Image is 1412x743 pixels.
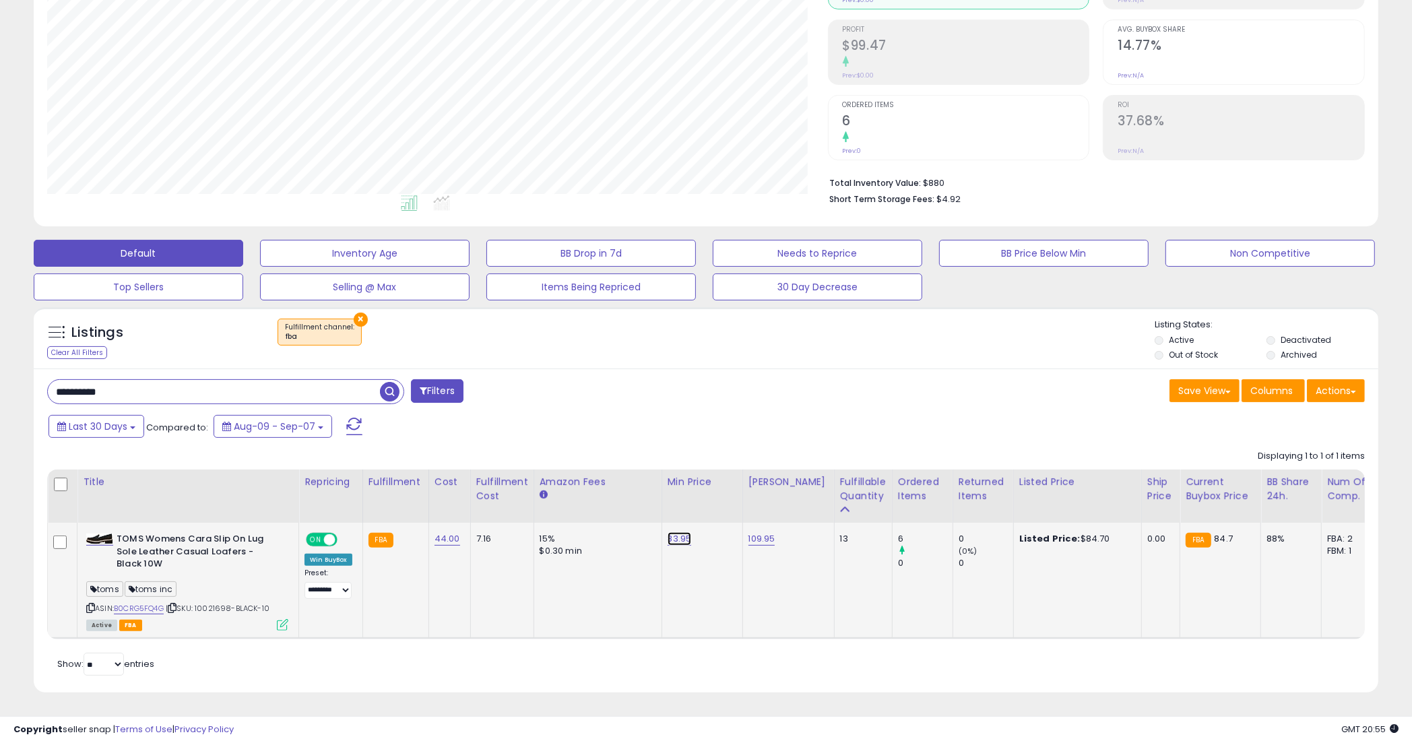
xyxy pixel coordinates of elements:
[1266,533,1311,545] div: 88%
[1118,38,1364,56] h2: 14.77%
[939,240,1149,267] button: BB Price Below Min
[34,273,243,300] button: Top Sellers
[1019,533,1131,545] div: $84.70
[174,723,234,736] a: Privacy Policy
[1169,334,1194,346] label: Active
[748,532,775,546] a: 109.95
[959,475,1008,503] div: Returned Items
[1147,533,1169,545] div: 0.00
[304,569,352,599] div: Preset:
[13,723,234,736] div: seller snap | |
[748,475,829,489] div: [PERSON_NAME]
[304,475,357,489] div: Repricing
[368,475,423,489] div: Fulfillment
[476,533,523,545] div: 7.16
[1165,240,1375,267] button: Non Competitive
[1118,71,1144,79] small: Prev: N/A
[937,193,961,205] span: $4.92
[166,603,269,614] span: | SKU: 10021698-BLACK-10
[476,475,528,503] div: Fulfillment Cost
[540,533,651,545] div: 15%
[115,723,172,736] a: Terms of Use
[435,475,465,489] div: Cost
[125,581,176,597] span: toms inc
[34,240,243,267] button: Default
[898,557,953,569] div: 0
[540,545,651,557] div: $0.30 min
[486,240,696,267] button: BB Drop in 7d
[86,620,117,631] span: All listings currently available for purchase on Amazon
[285,332,354,342] div: fba
[898,533,953,545] div: 6
[486,273,696,300] button: Items Being Repriced
[1169,349,1218,360] label: Out of Stock
[47,346,107,359] div: Clear All Filters
[1341,723,1399,736] span: 2025-10-8 20:55 GMT
[713,240,922,267] button: Needs to Reprice
[1147,475,1174,503] div: Ship Price
[285,322,354,342] span: Fulfillment channel :
[668,475,737,489] div: Min Price
[959,533,1013,545] div: 0
[1250,384,1293,397] span: Columns
[1019,532,1081,545] b: Listed Price:
[57,657,154,670] span: Show: entries
[1169,379,1240,402] button: Save View
[1281,349,1317,360] label: Archived
[843,147,862,155] small: Prev: 0
[1258,450,1365,463] div: Displaying 1 to 1 of 1 items
[1327,475,1376,503] div: Num of Comp.
[260,273,470,300] button: Selling @ Max
[411,379,463,403] button: Filters
[840,475,887,503] div: Fulfillable Quantity
[959,546,977,556] small: (0%)
[840,533,882,545] div: 13
[898,475,947,503] div: Ordered Items
[13,723,63,736] strong: Copyright
[69,420,127,433] span: Last 30 Days
[1215,532,1233,545] span: 84.7
[1118,26,1364,34] span: Avg. Buybox Share
[260,240,470,267] button: Inventory Age
[354,313,368,327] button: ×
[540,489,548,501] small: Amazon Fees.
[843,38,1089,56] h2: $99.47
[214,415,332,438] button: Aug-09 - Sep-07
[435,532,460,546] a: 44.00
[1242,379,1305,402] button: Columns
[1118,147,1144,155] small: Prev: N/A
[86,534,113,544] img: 31NiZG5Wh7L._SL40_.jpg
[119,620,142,631] span: FBA
[49,415,144,438] button: Last 30 Days
[1327,545,1372,557] div: FBM: 1
[307,534,324,546] span: ON
[1307,379,1365,402] button: Actions
[1019,475,1136,489] div: Listed Price
[1118,113,1364,131] h2: 37.68%
[830,174,1355,190] li: $880
[540,475,656,489] div: Amazon Fees
[1186,533,1211,548] small: FBA
[668,532,692,546] a: 83.95
[234,420,315,433] span: Aug-09 - Sep-07
[959,557,1013,569] div: 0
[335,534,357,546] span: OFF
[713,273,922,300] button: 30 Day Decrease
[843,26,1089,34] span: Profit
[1266,475,1316,503] div: BB Share 24h.
[1118,102,1364,109] span: ROI
[830,177,922,189] b: Total Inventory Value:
[843,102,1089,109] span: Ordered Items
[1327,533,1372,545] div: FBA: 2
[114,603,164,614] a: B0CRG5FQ4G
[71,323,123,342] h5: Listings
[1281,334,1331,346] label: Deactivated
[83,475,293,489] div: Title
[368,533,393,548] small: FBA
[843,71,874,79] small: Prev: $0.00
[843,113,1089,131] h2: 6
[830,193,935,205] b: Short Term Storage Fees:
[86,581,123,597] span: toms
[1186,475,1255,503] div: Current Buybox Price
[304,554,352,566] div: Win BuyBox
